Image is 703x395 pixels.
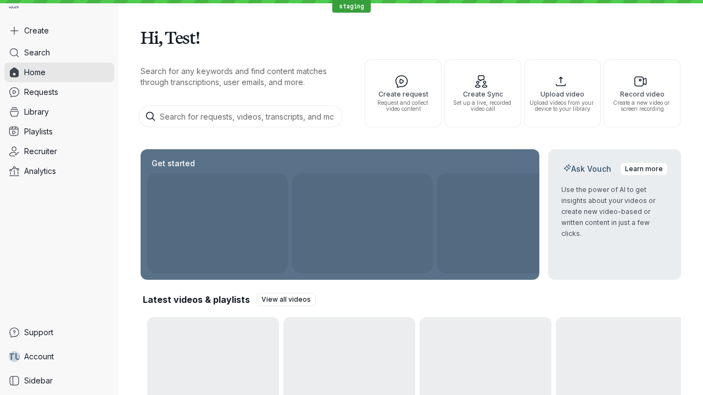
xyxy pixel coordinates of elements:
span: Set up a live, recorded video call [449,100,516,112]
span: Playlists [24,126,53,137]
span: Create a new video or screen recording [609,100,676,112]
span: Learn more [625,163,663,174]
span: Requests [24,87,58,98]
button: Create requestRequest and collect video content [365,59,442,127]
span: U [15,351,21,362]
h2: Ask Vouch [561,163,613,174]
span: Recruiter [24,146,57,157]
button: Create SyncSet up a live, recorded video call [444,59,521,127]
span: Upload videos from your device to your library [529,100,596,112]
a: Go to homepage [4,4,23,12]
span: Library [24,106,49,117]
h2: Latest videos & playlists [143,294,250,306]
span: Request and collect video content [370,100,437,112]
span: Account [24,351,54,362]
span: Record video [609,91,676,98]
span: Create Sync [449,91,516,98]
span: Home [24,67,46,78]
span: Analytics [24,166,56,177]
span: Sidebar [24,375,53,386]
h2: Get started [149,158,197,169]
span: Create request [370,91,437,98]
input: Search for requests, videos, transcripts, and more... [138,105,343,127]
span: View all videos [261,294,311,305]
a: Home [4,63,114,82]
a: Analytics [4,161,114,181]
a: TUAccount [4,347,114,366]
button: Upload videoUpload videos from your device to your library [524,59,601,127]
span: Support [24,327,53,338]
a: Learn more [620,162,668,176]
h1: Hi, Test! [141,22,681,53]
a: Search [4,43,114,63]
span: Search [24,47,50,58]
a: Requests [4,82,114,102]
a: Library [4,102,114,122]
p: Use the power of AI to get insights about your videos or create new video-based or written conten... [561,184,668,239]
a: View all videos [256,293,316,306]
span: T [8,351,15,362]
a: Playlists [4,122,114,142]
a: Support [4,323,114,342]
button: Record videoCreate a new video or screen recording [604,59,680,127]
a: Recruiter [4,142,114,161]
p: Search for any keywords and find content matches through transcriptions, user emails, and more. [141,66,345,88]
button: Create [4,21,114,41]
span: Upload video [529,91,596,98]
a: Sidebar [4,371,114,391]
span: Create [24,25,49,36]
